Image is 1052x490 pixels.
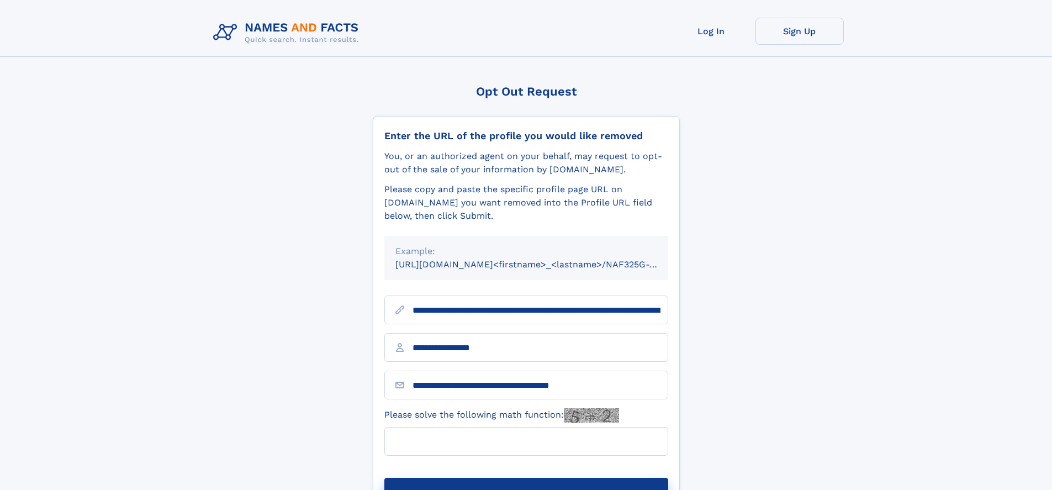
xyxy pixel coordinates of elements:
[395,259,689,270] small: [URL][DOMAIN_NAME]<firstname>_<lastname>/NAF325G-xxxxxxxx
[384,183,668,223] div: Please copy and paste the specific profile page URL on [DOMAIN_NAME] you want removed into the Pr...
[395,245,657,258] div: Example:
[384,408,619,423] label: Please solve the following math function:
[384,150,668,176] div: You, or an authorized agent on your behalf, may request to opt-out of the sale of your informatio...
[384,130,668,142] div: Enter the URL of the profile you would like removed
[209,18,368,48] img: Logo Names and Facts
[755,18,844,45] a: Sign Up
[373,85,680,98] div: Opt Out Request
[667,18,755,45] a: Log In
